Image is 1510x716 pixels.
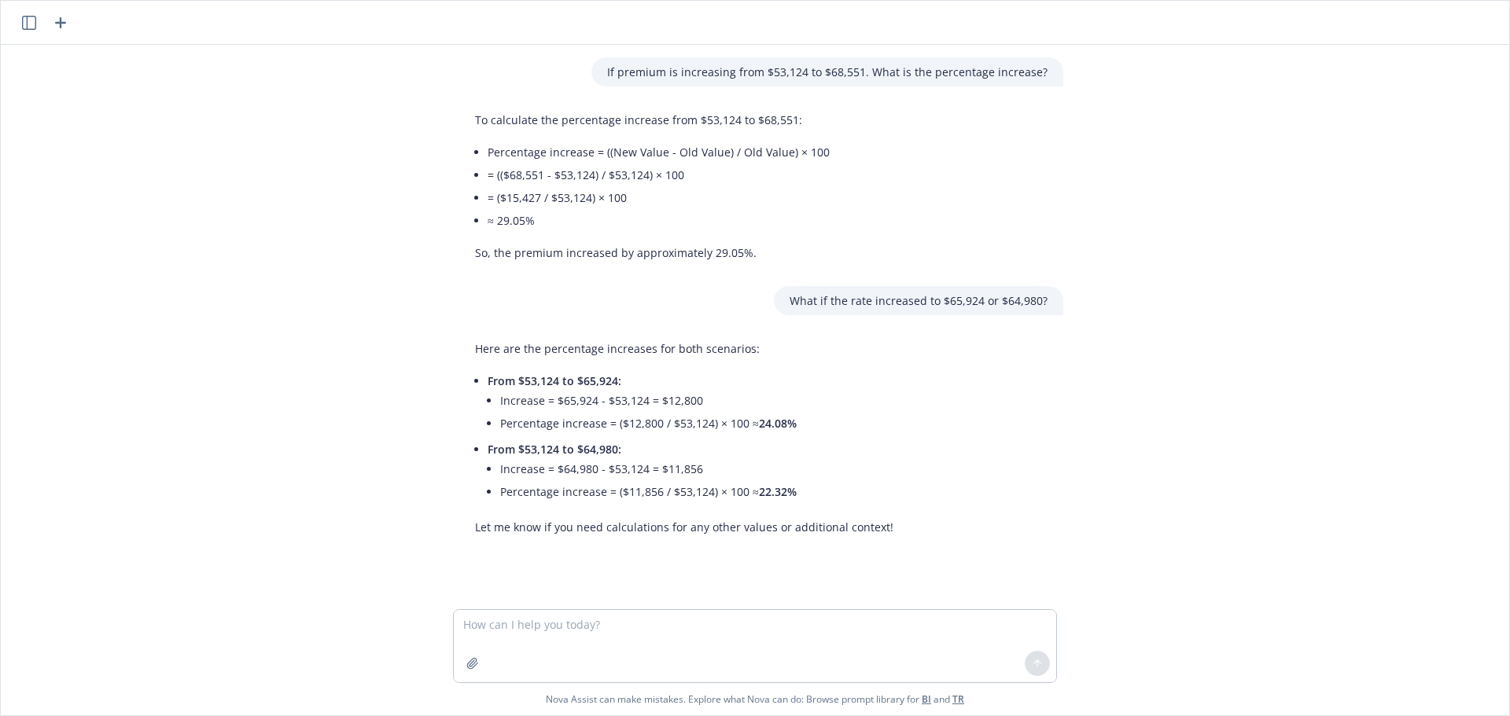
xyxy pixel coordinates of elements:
li: Increase = $65,924 - $53,124 = $12,800 [500,389,893,412]
li: = (($68,551 - $53,124) / $53,124) × 100 [488,163,830,186]
p: Here are the percentage increases for both scenarios: [475,340,893,357]
a: TR [952,692,964,706]
p: What if the rate increased to $65,924 or $64,980? [790,292,1048,309]
p: To calculate the percentage increase from $53,124 to $68,551: [475,112,830,128]
a: BI [922,692,931,706]
p: So, the premium increased by approximately 29.05%. [475,244,830,261]
li: Percentage increase = ((New Value - Old Value) / Old Value) × 100 [488,141,830,163]
span: From $53,124 to $65,924: [488,373,621,388]
p: If premium is increasing from $53,124 to $68,551. What is the percentage increase? [607,64,1048,80]
li: ≈ 29.05% [488,209,830,232]
span: 22.32% [759,484,797,499]
span: 24.08% [759,416,797,431]
li: Increase = $64,980 - $53,124 = $11,856 [500,457,893,480]
li: Percentage increase = ($12,800 / $53,124) × 100 ≈ [500,412,893,435]
span: Nova Assist can make mistakes. Explore what Nova can do: Browse prompt library for and [546,683,964,715]
span: From $53,124 to $64,980: [488,442,621,457]
p: Let me know if you need calculations for any other values or additional context! [475,519,893,535]
li: Percentage increase = ($11,856 / $53,124) × 100 ≈ [500,480,893,503]
li: = ($15,427 / $53,124) × 100 [488,186,830,209]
